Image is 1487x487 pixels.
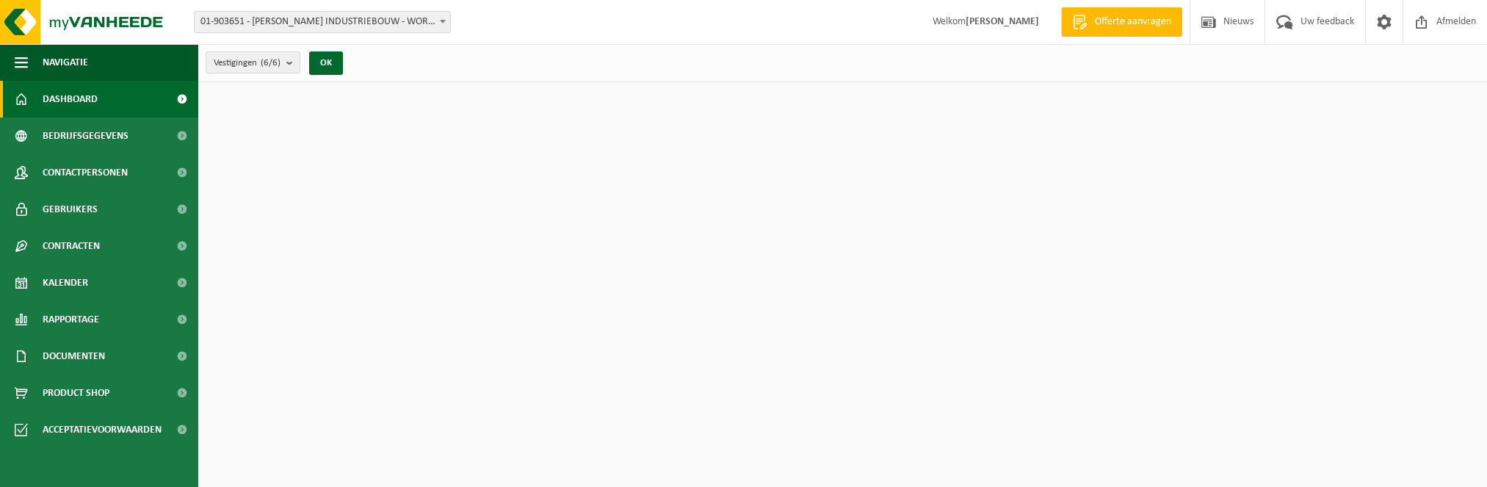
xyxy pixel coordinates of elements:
[43,338,105,375] span: Documenten
[43,264,88,301] span: Kalender
[43,375,109,411] span: Product Shop
[261,58,281,68] count: (6/6)
[43,81,98,118] span: Dashboard
[43,411,162,448] span: Acceptatievoorwaarden
[43,228,100,264] span: Contracten
[43,44,88,81] span: Navigatie
[966,16,1039,27] strong: [PERSON_NAME]
[43,301,99,338] span: Rapportage
[1061,7,1182,37] a: Offerte aanvragen
[206,51,300,73] button: Vestigingen(6/6)
[43,191,98,228] span: Gebruikers
[194,11,451,33] span: 01-903651 - WILLY NAESSENS INDUSTRIEBOUW - WORTEGEM-PETEGEM
[1091,15,1175,29] span: Offerte aanvragen
[43,118,129,154] span: Bedrijfsgegevens
[309,51,343,75] button: OK
[43,154,128,191] span: Contactpersonen
[195,12,450,32] span: 01-903651 - WILLY NAESSENS INDUSTRIEBOUW - WORTEGEM-PETEGEM
[214,52,281,74] span: Vestigingen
